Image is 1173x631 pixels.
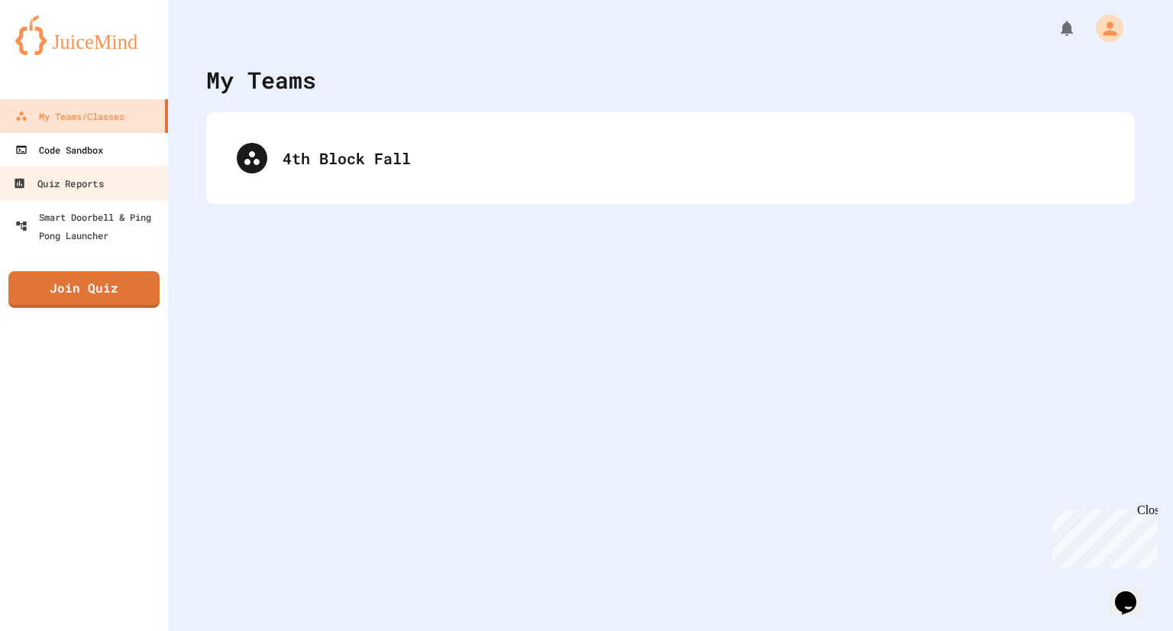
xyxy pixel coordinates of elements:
div: Smart Doorbell & Ping Pong Launcher [15,208,162,244]
img: logo-orange.svg [15,15,153,55]
iframe: chat widget [1046,503,1158,568]
div: My Notifications [1029,15,1080,41]
a: Join Quiz [8,271,160,308]
div: My Teams [206,63,316,97]
iframe: chat widget [1109,570,1158,616]
div: 4th Block Fall [283,147,1104,170]
div: Code Sandbox [15,141,103,159]
div: Quiz Reports [13,174,103,193]
div: My Teams/Classes [15,107,124,125]
div: My Account [1080,11,1127,46]
div: Chat with us now!Close [6,6,105,97]
div: 4th Block Fall [221,128,1120,189]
